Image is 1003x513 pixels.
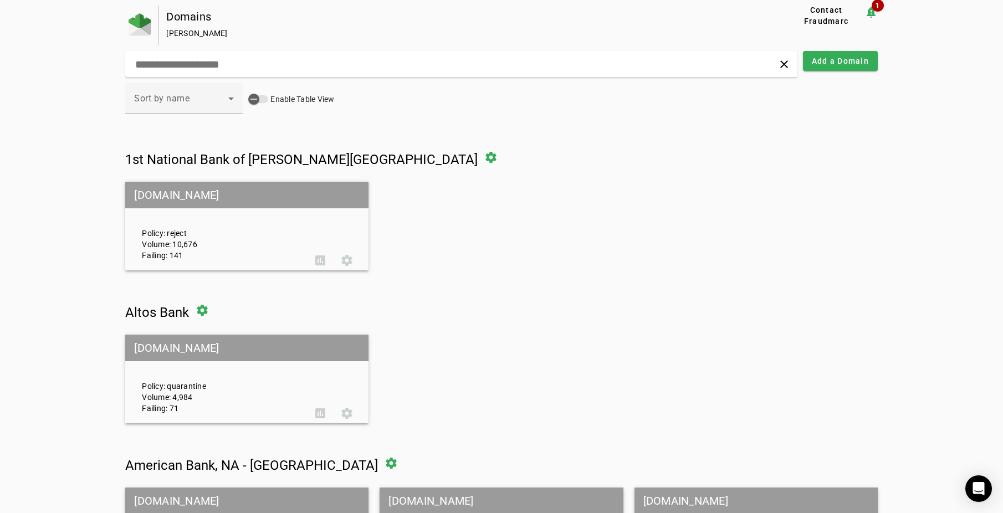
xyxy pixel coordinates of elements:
[125,152,478,167] span: 1st National Bank of [PERSON_NAME][GEOGRAPHIC_DATA]
[166,28,753,39] div: [PERSON_NAME]
[812,55,869,66] span: Add a Domain
[788,6,864,25] button: Contact Fraudmarc
[125,335,369,361] mat-grid-tile-header: [DOMAIN_NAME]
[125,182,369,208] mat-grid-tile-header: [DOMAIN_NAME]
[125,305,189,320] span: Altos Bank
[965,475,992,502] div: Open Intercom Messenger
[134,345,307,414] div: Policy: quarantine Volume: 4,984 Failing: 71
[803,51,878,71] button: Add a Domain
[334,400,360,427] button: Settings
[792,4,859,27] span: Contact Fraudmarc
[129,13,151,35] img: Fraudmarc Logo
[125,6,878,45] app-page-header: Domains
[125,458,378,473] span: American Bank, NA - [GEOGRAPHIC_DATA]
[134,93,190,104] span: Sort by name
[864,6,878,19] mat-icon: notification_important
[166,11,753,22] div: Domains
[307,400,334,427] button: DMARC Report
[268,94,334,105] label: Enable Table View
[307,247,334,274] button: DMARC Report
[134,192,307,261] div: Policy: reject Volume: 10,676 Failing: 141
[334,247,360,274] button: Settings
